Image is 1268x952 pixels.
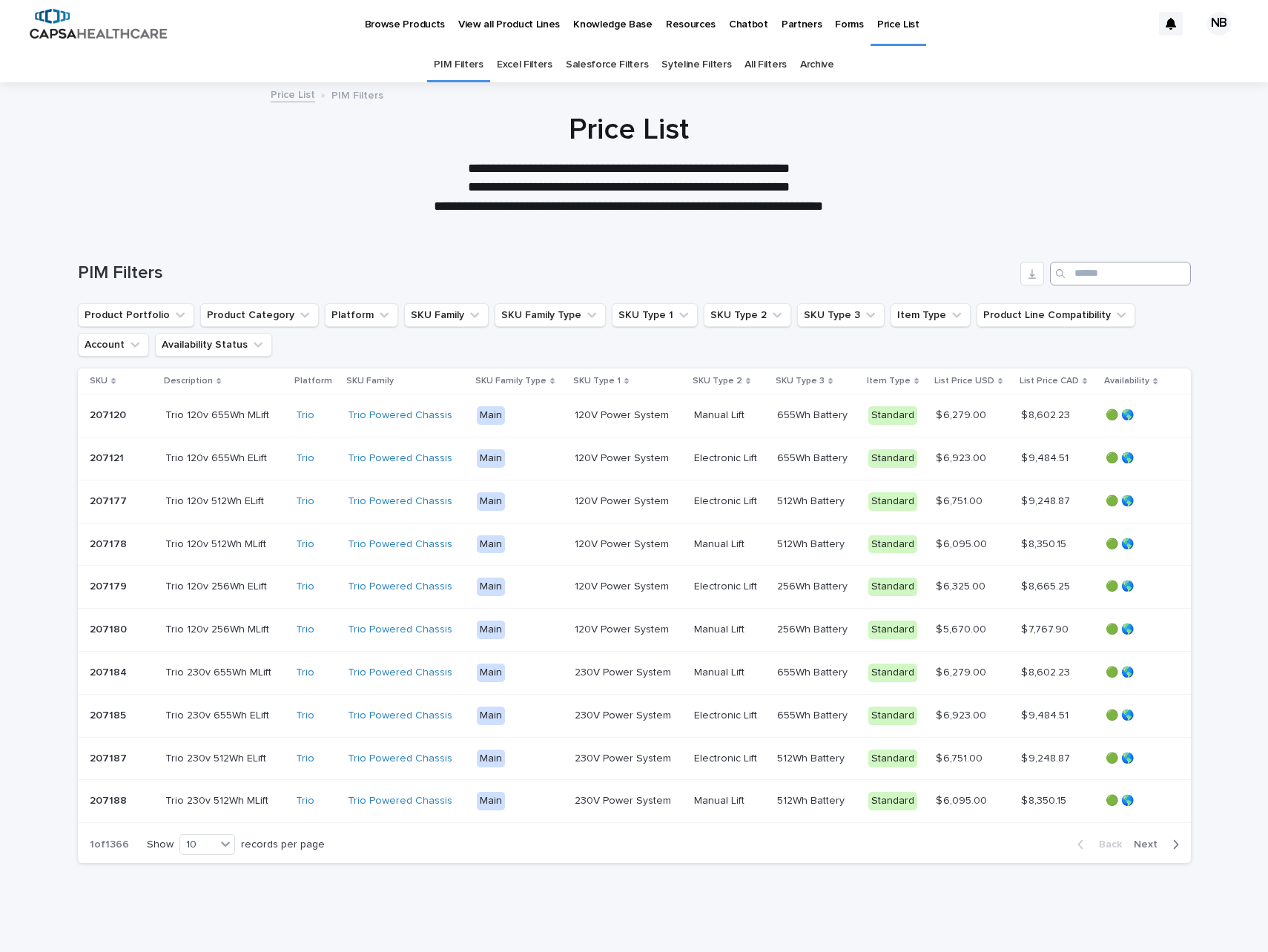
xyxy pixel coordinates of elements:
[348,753,452,765] a: Trio Powered Chassis
[1104,373,1149,389] p: Availability
[265,112,992,148] h1: Price List
[797,303,885,327] button: SKU Type 3
[1106,581,1166,593] p: 🟢 🌎
[348,667,452,679] a: Trio Powered Chassis
[346,373,394,389] p: SKU Family
[612,303,698,327] button: SKU Type 1
[1021,578,1073,593] p: $ 8,665.25
[477,664,505,682] div: Main
[165,664,274,679] p: Trio 230v 655Wh MLift
[90,664,130,679] p: 207184
[777,792,848,807] p: 512Wh Battery
[1050,262,1191,285] div: Search
[477,792,505,810] div: Main
[1021,792,1069,807] p: $ 8,350.15
[348,409,452,422] a: Trio Powered Chassis
[566,47,648,82] a: Salesforce Filters
[90,750,130,765] p: 207187
[78,394,1191,437] tr: 207120207120 Trio 120v 655Wh MLiftTrio 120v 655Wh MLift Trio Trio Powered Chassis Main120V Power ...
[777,621,851,636] p: 256Wh Battery
[165,535,269,551] p: Trio 120v 512Wh MLift
[90,449,127,465] p: 207121
[78,827,141,863] p: 1 of 1366
[694,621,747,636] p: Manual Lift
[936,492,985,508] p: $ 6,751.00
[296,409,314,422] a: Trio
[977,303,1135,327] button: Product Line Compatibility
[296,795,314,807] a: Trio
[776,373,825,389] p: SKU Type 3
[90,792,130,807] p: 207188
[78,523,1191,566] tr: 207178207178 Trio 120v 512Wh MLiftTrio 120v 512Wh MLift Trio Trio Powered Chassis Main120V Power ...
[165,750,269,765] p: Trio 230v 512Wh ELift
[78,609,1191,652] tr: 207180207180 Trio 120v 256Wh MLiftTrio 120v 256Wh MLift Trio Trio Powered Chassis Main120V Power ...
[868,621,917,639] div: Standard
[78,480,1191,523] tr: 207177207177 Trio 120v 512Wh ELiftTrio 120v 512Wh ELift Trio Trio Powered Chassis Main120V Power ...
[936,535,990,551] p: $ 6,095.00
[694,492,760,508] p: Electronic Lift
[165,406,272,422] p: Trio 120v 655Wh MLift
[165,707,272,722] p: Trio 230v 655Wh ELift
[1106,795,1166,807] p: 🟢 🌎
[575,578,672,593] p: 120V Power System
[777,492,848,508] p: 512Wh Battery
[868,664,917,682] div: Standard
[777,406,851,422] p: 655Wh Battery
[1106,710,1166,722] p: 🟢 🌎
[475,373,547,389] p: SKU Family Type
[936,406,989,422] p: $ 6,279.00
[575,406,672,422] p: 120V Power System
[1106,667,1166,679] p: 🟢 🌎
[1021,750,1073,765] p: $ 9,248.87
[90,535,130,551] p: 207178
[868,449,917,468] div: Standard
[1021,492,1073,508] p: $ 9,248.87
[477,621,505,639] div: Main
[868,492,917,511] div: Standard
[694,664,747,679] p: Manual Lift
[348,710,452,722] a: Trio Powered Chassis
[936,621,989,636] p: $ 5,670.00
[90,406,129,422] p: 207120
[348,538,452,551] a: Trio Powered Chassis
[777,664,851,679] p: 655Wh Battery
[1106,495,1166,508] p: 🟢 🌎
[868,707,917,725] div: Standard
[348,452,452,465] a: Trio Powered Chassis
[78,694,1191,737] tr: 207185207185 Trio 230v 655Wh ELiftTrio 230v 655Wh ELift Trio Trio Powered Chassis Main230V Power ...
[694,406,747,422] p: Manual Lift
[1090,839,1122,850] span: Back
[477,492,505,511] div: Main
[1021,664,1073,679] p: $ 8,602.23
[744,47,787,82] a: All Filters
[777,750,848,765] p: 512Wh Battery
[147,839,174,851] p: Show
[694,449,760,465] p: Electronic Lift
[868,406,917,425] div: Standard
[90,707,129,722] p: 207185
[241,839,325,851] p: records per page
[1021,406,1073,422] p: $ 8,602.23
[800,47,834,82] a: Archive
[575,492,672,508] p: 120V Power System
[867,373,911,389] p: Item Type
[694,707,760,722] p: Electronic Lift
[78,566,1191,609] tr: 207179207179 Trio 120v 256Wh ELiftTrio 120v 256Wh ELift Trio Trio Powered Chassis Main120V Power ...
[200,303,319,327] button: Product Category
[704,303,791,327] button: SKU Type 2
[78,303,194,327] button: Product Portfolio
[296,538,314,551] a: Trio
[575,449,672,465] p: 120V Power System
[1207,12,1231,36] div: NB
[777,449,851,465] p: 655Wh Battery
[348,495,452,508] a: Trio Powered Chassis
[164,373,213,389] p: Description
[1128,838,1191,851] button: Next
[296,452,314,465] a: Trio
[165,621,272,636] p: Trio 120v 256Wh MLift
[1021,535,1069,551] p: $ 8,350.15
[90,621,130,636] p: 207180
[936,707,989,722] p: $ 6,923.00
[575,750,674,765] p: 230V Power System
[694,535,747,551] p: Manual Lift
